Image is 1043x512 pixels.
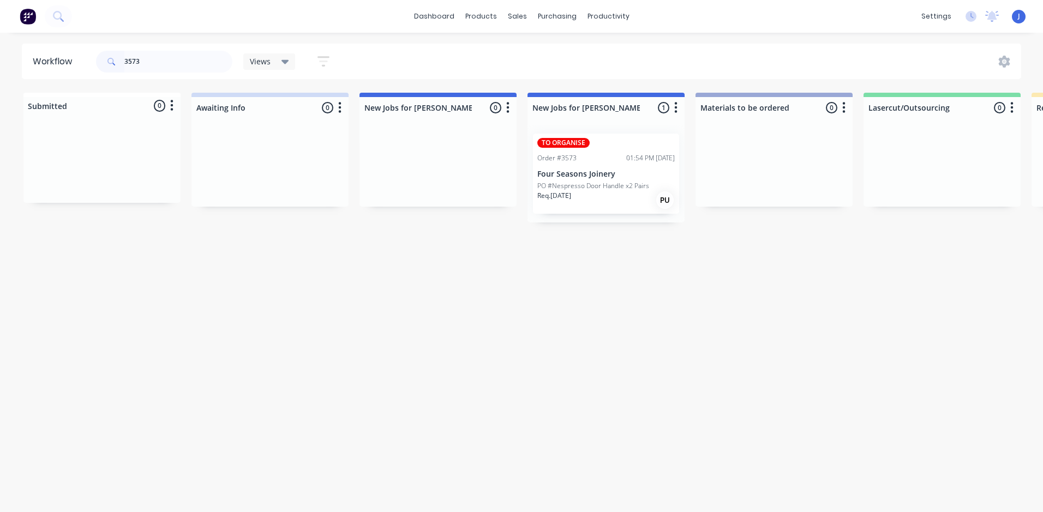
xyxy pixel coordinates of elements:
[656,191,674,209] div: PU
[502,8,532,25] div: sales
[409,8,460,25] a: dashboard
[916,8,957,25] div: settings
[1018,11,1020,21] span: J
[20,8,36,25] img: Factory
[533,134,679,214] div: TO ORGANISEOrder #357301:54 PM [DATE]Four Seasons JoineryPO #Nespresso Door Handle x2 PairsReq.[D...
[532,8,582,25] div: purchasing
[250,56,271,67] span: Views
[460,8,502,25] div: products
[537,181,649,191] p: PO #Nespresso Door Handle x2 Pairs
[124,51,232,73] input: Search for orders...
[537,138,590,148] div: TO ORGANISE
[537,170,675,179] p: Four Seasons Joinery
[582,8,635,25] div: productivity
[537,153,577,163] div: Order #3573
[626,153,675,163] div: 01:54 PM [DATE]
[33,55,77,68] div: Workflow
[537,191,571,201] p: Req. [DATE]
